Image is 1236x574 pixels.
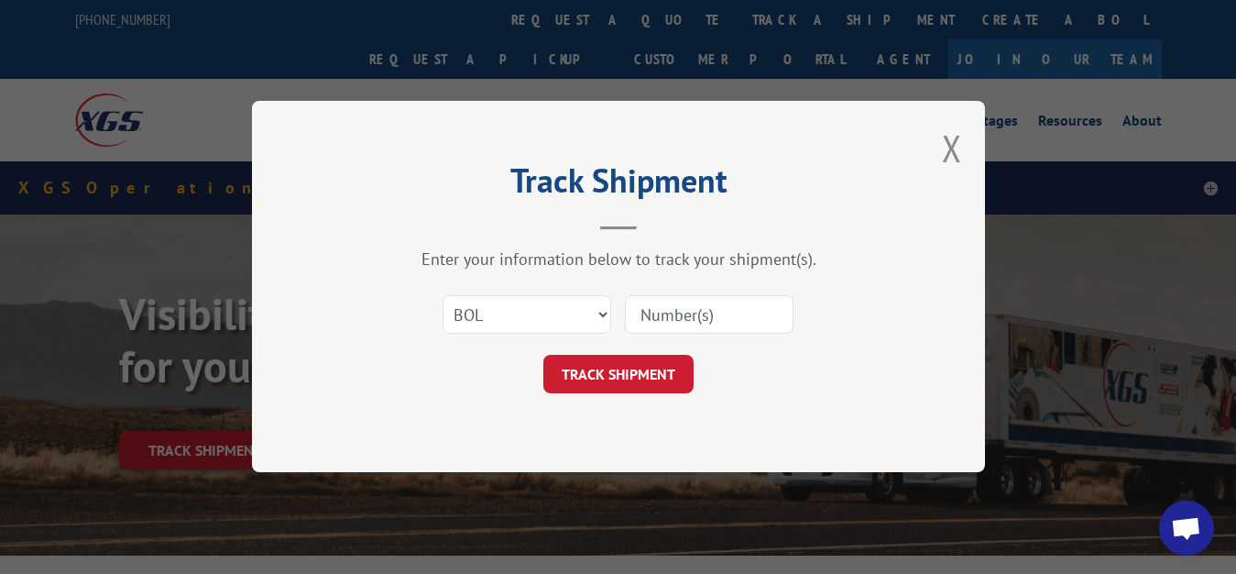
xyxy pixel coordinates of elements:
button: TRACK SHIPMENT [543,356,694,394]
div: Enter your information below to track your shipment(s). [344,249,893,270]
button: Close modal [942,124,962,172]
input: Number(s) [625,296,793,335]
h2: Track Shipment [344,168,893,203]
a: Open chat [1159,501,1214,556]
